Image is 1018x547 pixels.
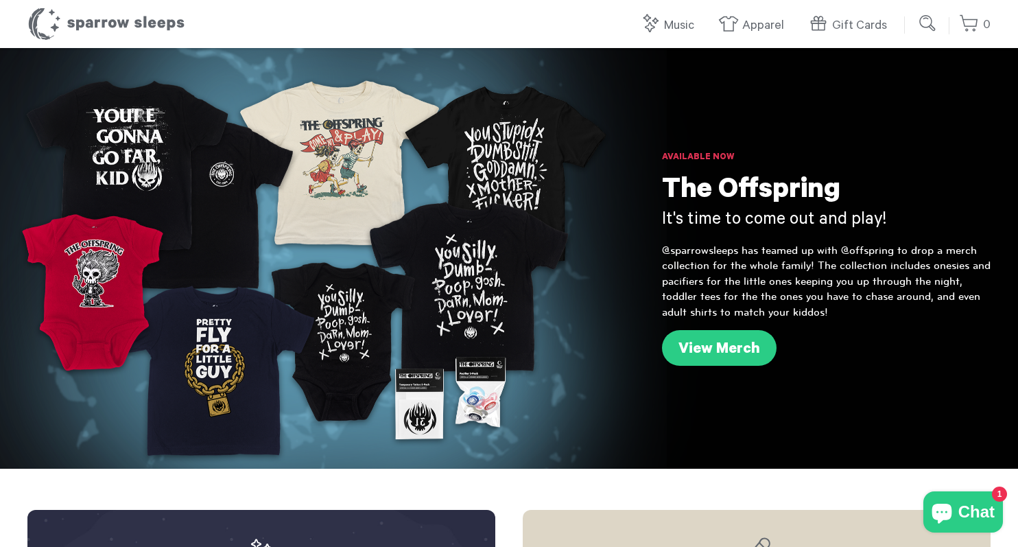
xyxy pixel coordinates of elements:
inbox-online-store-chat: Shopify online store chat [919,491,1007,536]
h1: Sparrow Sleeps [27,7,185,41]
a: 0 [959,10,991,40]
a: Apparel [718,11,791,40]
input: Submit [914,10,942,37]
a: Gift Cards [808,11,894,40]
h1: The Offspring [662,175,991,209]
a: Music [640,11,701,40]
p: @sparrowsleeps has teamed up with @offspring to drop a merch collection for the whole family! The... [662,243,991,320]
a: View Merch [662,330,777,366]
h3: It's time to come out and play! [662,209,991,233]
h6: Available Now [662,151,991,165]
